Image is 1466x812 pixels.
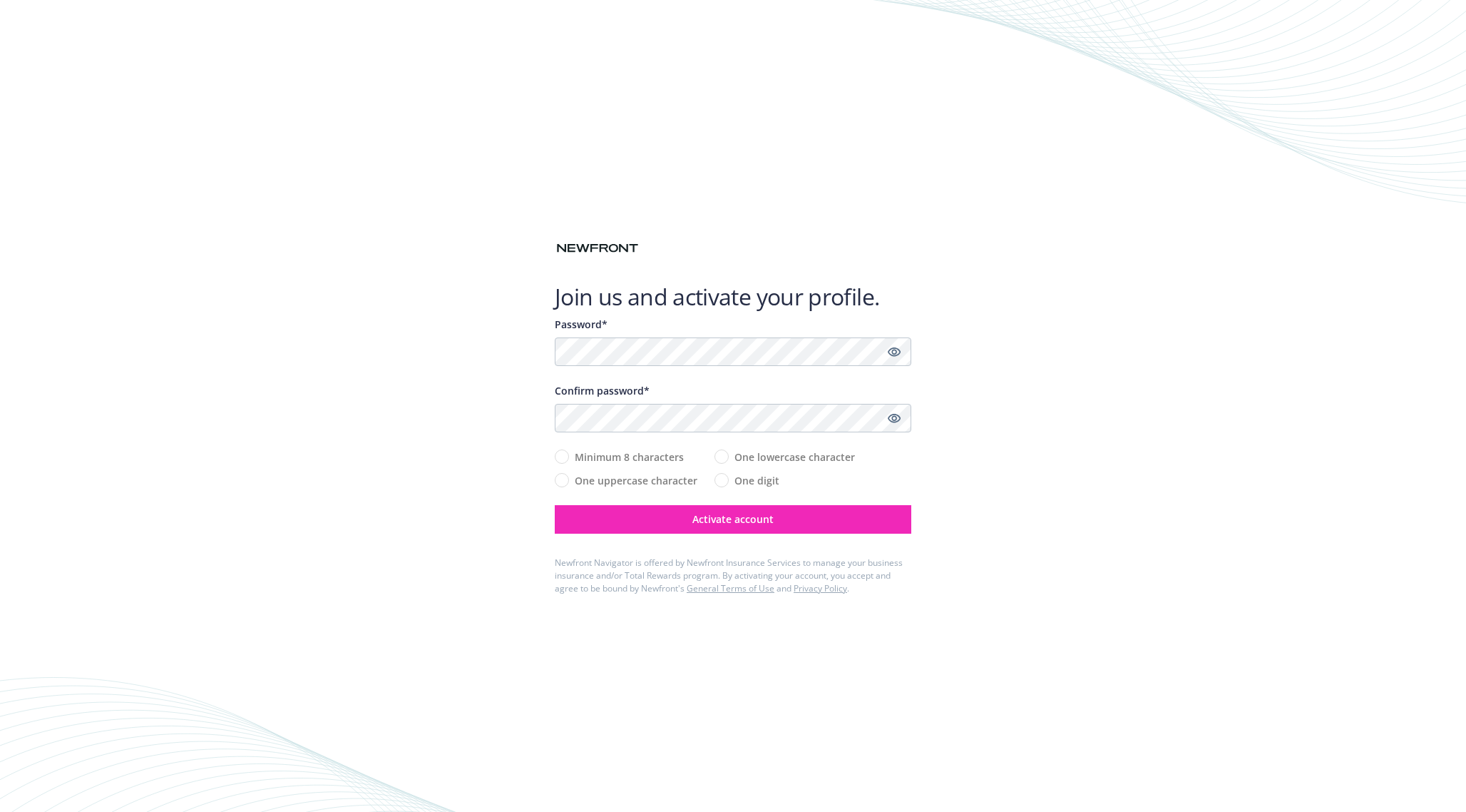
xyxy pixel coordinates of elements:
[734,450,855,465] span: One lowercase character
[555,557,911,595] div: Newfront Navigator is offered by Newfront Insurance Services to manage your business insurance an...
[886,343,903,360] a: Show password
[555,338,911,366] input: Enter a unique password...
[555,318,608,331] span: Password*
[555,240,640,256] img: Newfront logo
[734,473,779,488] span: One digit
[555,283,911,311] h1: Join us and activate your profile.
[692,512,774,526] span: Activate account
[575,450,684,465] span: Minimum 8 characters
[555,404,911,432] input: Confirm your unique password...
[687,582,774,594] a: General Terms of Use
[886,410,903,427] a: Show password
[555,505,911,534] button: Activate account
[575,473,697,488] span: One uppercase character
[555,384,650,397] span: Confirm password*
[794,582,847,594] a: Privacy Policy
